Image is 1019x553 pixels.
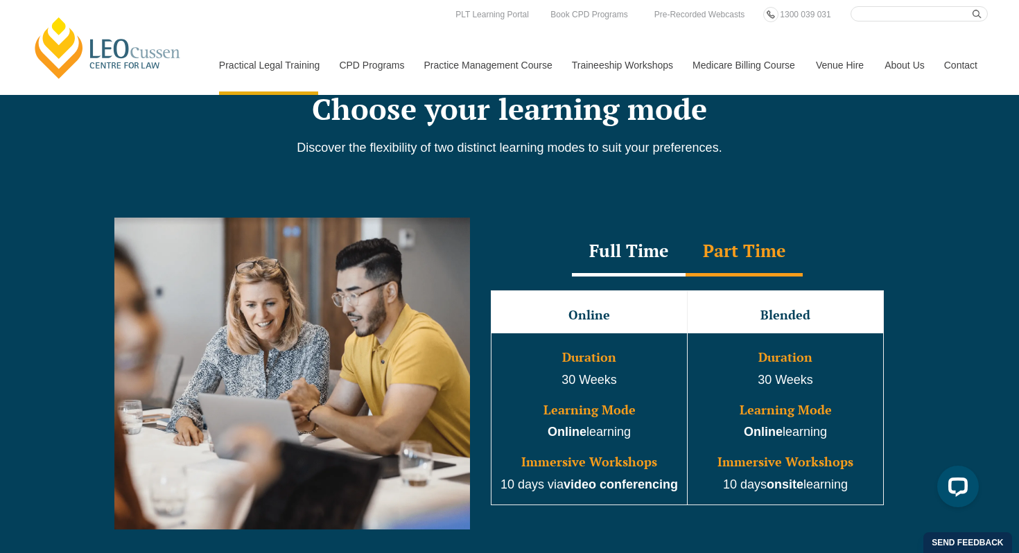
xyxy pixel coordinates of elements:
p: 30 Weeks [493,371,686,389]
h3: Blended [689,308,882,322]
a: Venue Hire [805,35,874,95]
span: 1300 039 031 [780,10,830,19]
p: 10 days via [493,476,686,494]
a: Contact [934,35,988,95]
p: 10 days learning [689,476,882,494]
h3: Online [493,308,686,322]
a: Medicare Billing Course [682,35,805,95]
p: Discover the flexibility of two distinct learning modes to suit your preferences. [114,140,905,155]
strong: onsite [767,477,803,491]
a: Practice Management Course [414,35,561,95]
a: About Us [874,35,934,95]
a: Practical Legal Training [209,35,329,95]
a: [PERSON_NAME] Centre for Law [31,15,184,80]
a: Traineeship Workshops [561,35,682,95]
h2: Choose your learning mode [114,91,905,126]
strong: Online [744,425,783,439]
div: Part Time [686,228,803,276]
h3: Duration [493,351,686,365]
h3: Learning Mode [493,403,686,417]
strong: video conferencing [564,477,678,491]
a: CPD Programs [329,35,413,95]
div: Full Time [572,228,686,276]
h3: Learning Mode [689,403,882,417]
a: PLT Learning Portal [452,7,532,22]
p: 30 Weeks [689,371,882,389]
p: learning [689,423,882,441]
a: 1300 039 031 [776,7,834,22]
p: learning [493,423,686,441]
h3: Immersive Workshops [689,455,882,469]
h3: Immersive Workshops [493,455,686,469]
a: Pre-Recorded Webcasts [651,7,749,22]
iframe: LiveChat chat widget [926,460,984,518]
a: Book CPD Programs [547,7,631,22]
h3: Duration [689,351,882,365]
strong: Online [548,425,586,439]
